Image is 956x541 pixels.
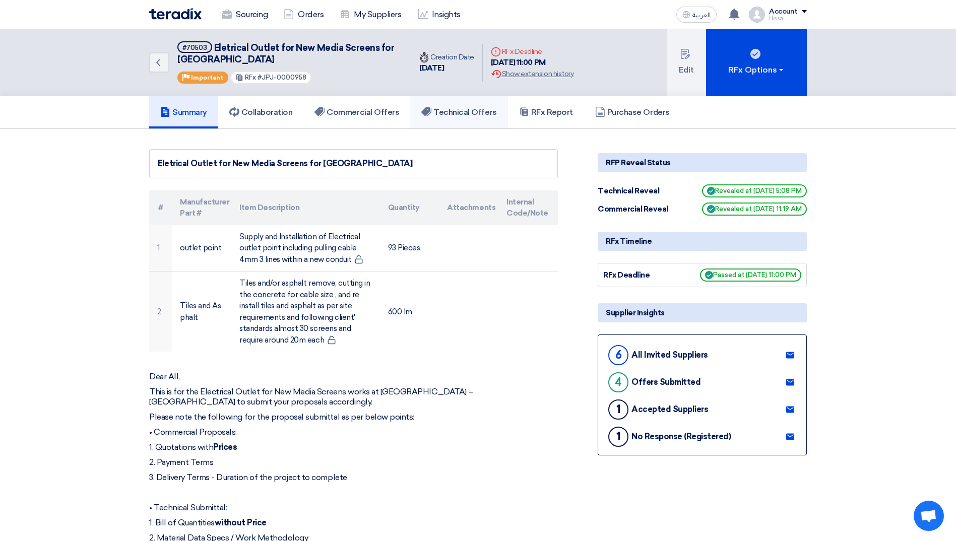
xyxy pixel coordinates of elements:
a: My Suppliers [332,4,409,26]
h5: Technical Offers [421,107,496,117]
div: RFx Deadline [603,269,679,281]
td: Tiles and/or asphalt remove, cutting in the concrete for cable size , and re install tiles and as... [231,272,379,352]
span: Important [191,74,223,81]
td: 93 Pieces [380,225,439,272]
div: No Response (Registered) [631,432,731,441]
h5: Eletrical Outlet for New Media Screens for Jeddah Park [177,41,399,66]
p: 3. Delivery Terms - Duration of the project to complete [149,472,558,483]
div: 6 [608,345,628,365]
p: 1. Bill of Quantities [149,518,558,528]
p: 2. Payment Terms [149,457,558,467]
h5: Collaboration [229,107,293,117]
div: Account [769,8,798,16]
span: Passed at [DATE] 11:00 PM [700,268,801,282]
a: Technical Offers [410,96,507,128]
p: • Commercial Proposals: [149,427,558,437]
a: Orders [276,4,332,26]
td: 2 [149,272,172,352]
td: Supply and Installation of Electrical outlet point including pulling cable 4mm 3 lines within a n... [231,225,379,272]
th: # [149,190,172,225]
strong: Prices [213,442,237,452]
div: 4 [608,372,628,392]
h5: RFx Report [519,107,573,117]
a: Sourcing [214,4,276,26]
div: #70503 [182,44,207,51]
div: Commercial Reveal [598,204,673,215]
p: This is for the Electrical Outlet for New Media Screens works at [GEOGRAPHIC_DATA] – [GEOGRAPHIC_... [149,387,558,407]
div: 1 [608,427,628,447]
a: Summary [149,96,218,128]
td: 1 [149,225,172,272]
th: Item Description [231,190,379,225]
button: Edit [667,29,706,96]
td: outlet point [172,225,231,272]
th: Manufacturer Part # [172,190,231,225]
strong: without Price [215,518,267,527]
div: [DATE] 11:00 PM [491,57,573,69]
a: Open chat [914,501,944,531]
th: Internal Code/Note [498,190,558,225]
h5: Commercial Offers [314,107,399,117]
td: Tiles and Asphalt [172,272,231,352]
span: Revealed at [DATE] 5:08 PM [702,184,807,197]
img: Teradix logo [149,8,202,20]
h5: Purchase Orders [595,107,670,117]
a: Commercial Offers [303,96,410,128]
a: Purchase Orders [584,96,681,128]
div: Supplier Insights [598,303,807,322]
button: RFx Options [706,29,807,96]
p: Please note the following for the proposal submittal as per below points: [149,412,558,422]
div: [DATE] [419,62,474,74]
div: 1 [608,399,628,420]
span: Revealed at [DATE] 11:19 AM [702,202,807,216]
div: RFP Reveal Status [598,153,807,172]
button: العربية [676,7,717,23]
img: profile_test.png [749,7,765,23]
div: Offers Submitted [631,377,700,387]
p: • Technical Submittal: [149,503,558,513]
div: Hissa [769,16,807,21]
h5: Summary [160,107,207,117]
div: Eletrical Outlet for New Media Screens for [GEOGRAPHIC_DATA] [158,158,549,170]
th: Attachments [439,190,498,225]
td: 600 lm [380,272,439,352]
a: RFx Report [508,96,584,128]
div: Technical Reveal [598,185,673,197]
div: All Invited Suppliers [631,350,708,360]
p: 1. Quotations with [149,442,558,452]
p: Dear All, [149,372,558,382]
th: Quantity [380,190,439,225]
a: Insights [410,4,469,26]
span: #JPJ-0000958 [258,74,306,81]
span: العربية [692,12,711,19]
div: Creation Date [419,52,474,62]
a: Collaboration [218,96,304,128]
div: Accepted Suppliers [631,404,708,414]
div: RFx Options [728,64,785,76]
span: RFx [245,74,256,81]
div: RFx Deadline [491,46,573,57]
div: Show extension history [491,69,573,79]
div: RFx Timeline [598,232,807,251]
span: Eletrical Outlet for New Media Screens for [GEOGRAPHIC_DATA] [177,42,394,65]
